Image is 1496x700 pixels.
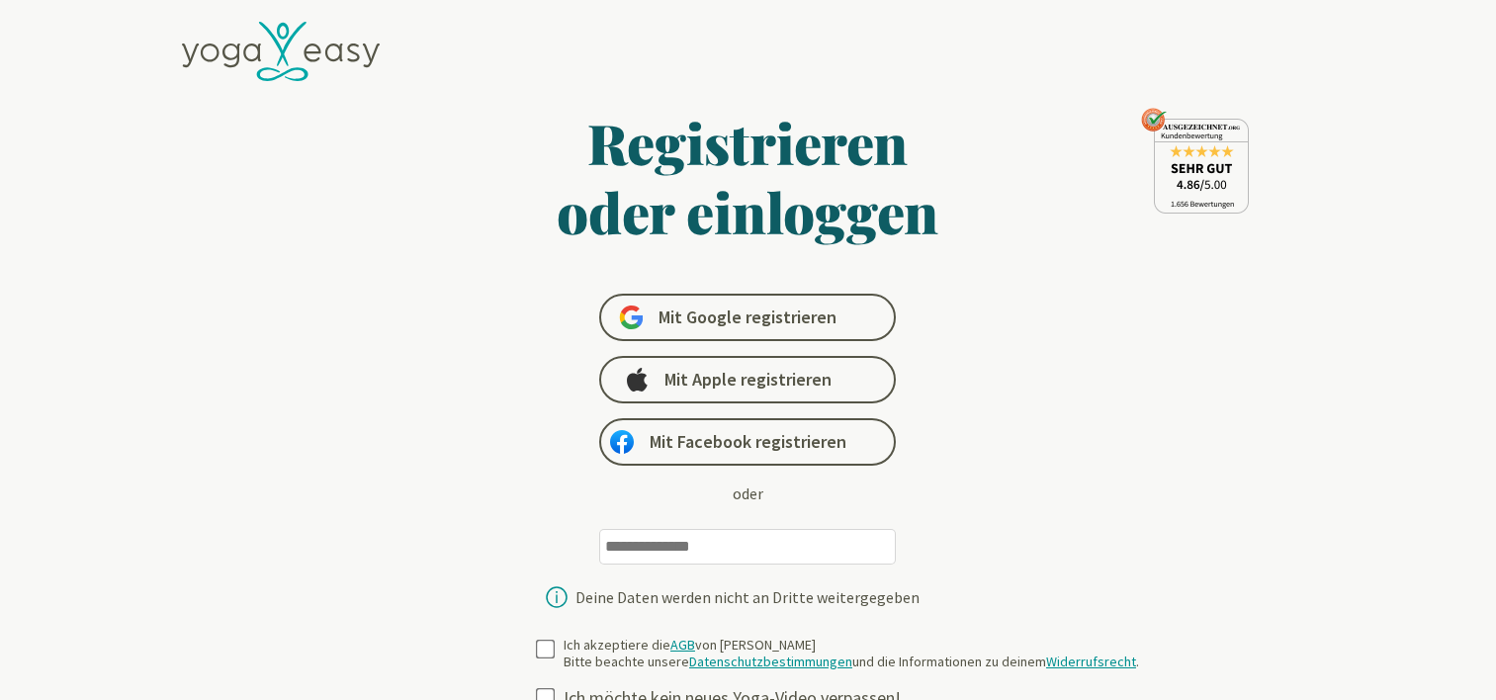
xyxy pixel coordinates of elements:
a: Mit Apple registrieren [599,356,896,403]
a: Mit Google registrieren [599,294,896,341]
a: Mit Facebook registrieren [599,418,896,466]
div: Ich akzeptiere die von [PERSON_NAME] Bitte beachte unsere und die Informationen zu deinem . [564,637,1139,671]
div: Deine Daten werden nicht an Dritte weitergegeben [575,589,920,605]
a: Datenschutzbestimmungen [689,653,852,670]
img: ausgezeichnet_seal.png [1141,108,1249,214]
a: AGB [670,636,695,654]
a: Widerrufsrecht [1046,653,1136,670]
h1: Registrieren oder einloggen [366,108,1131,246]
div: oder [733,481,763,505]
span: Mit Apple registrieren [664,368,832,392]
span: Mit Google registrieren [659,306,836,329]
span: Mit Facebook registrieren [650,430,846,454]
